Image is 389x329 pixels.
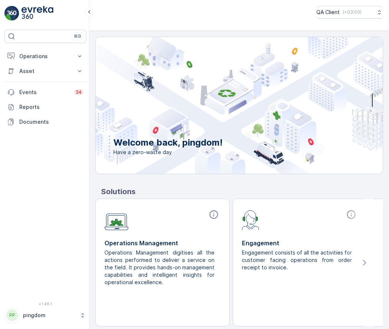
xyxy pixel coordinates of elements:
img: module-icon [104,209,129,230]
span: Have a zero-waste day [113,149,223,156]
p: Events [19,89,70,96]
p: Operations Management digitises all the actions performed to deliver a service on the field. It p... [104,249,215,286]
p: QA Client [316,9,340,16]
div: PP [6,309,18,321]
p: Welcome back, pingdom! [113,137,223,149]
button: Operations [4,49,86,64]
img: city illustration [62,37,383,174]
p: Operations [19,53,72,60]
p: Asset [19,67,72,75]
p: pingdom [23,312,76,319]
p: Operations Management [104,239,220,247]
button: Asset [4,64,86,79]
a: Events34 [4,85,86,100]
p: 34 [76,89,82,95]
a: Documents [4,114,86,129]
p: Documents [19,118,83,126]
a: Reports [4,100,86,114]
button: PPpingdom [4,308,86,323]
button: QA Client(+03:00) [316,6,383,19]
p: ⌘B [74,33,81,39]
p: Solutions [101,186,383,197]
p: Reports [19,103,83,111]
img: logo_light-DOdMpM7g.png [21,6,53,21]
p: Engagement [242,239,358,247]
img: logo [4,6,19,21]
span: v 1.48.1 [4,302,86,306]
img: module-icon [242,209,259,230]
p: Engagement consists of all the activities for customer facing operations from order receipt to in... [242,249,352,271]
p: ( +03:00 ) [343,9,362,15]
